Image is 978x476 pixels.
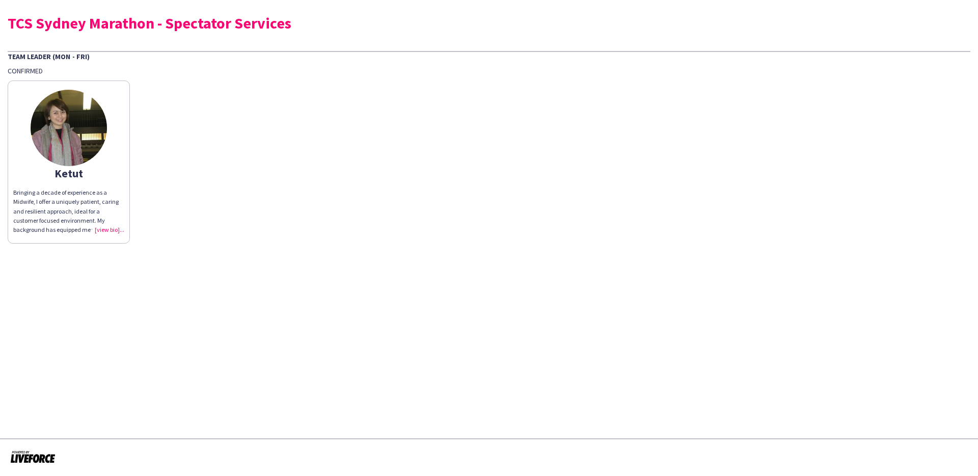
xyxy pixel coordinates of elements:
[8,15,970,31] div: TCS Sydney Marathon - Spectator Services
[10,449,56,464] img: Powered by Liveforce
[31,90,107,166] img: thumb-67b56c107f166.jpeg
[13,188,124,234] div: Bringing a decade of experience as a Midwife, I offer a uniquely patient, caring and resilient ap...
[13,169,124,178] div: Ketut
[8,51,970,61] div: Team Leader (Mon - Fri)
[8,66,970,75] div: Confirmed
